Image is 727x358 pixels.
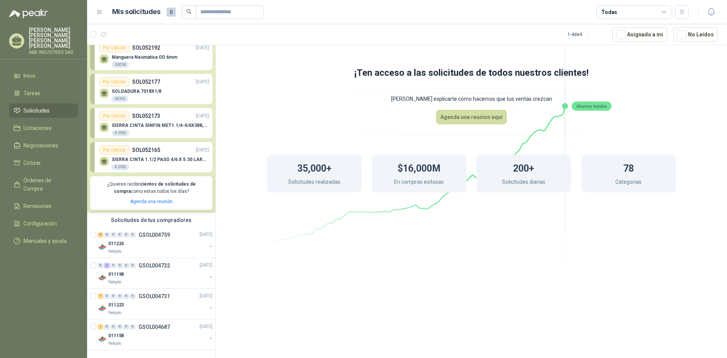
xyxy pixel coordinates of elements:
div: 60 KG [112,96,128,102]
p: [DATE] [196,113,209,120]
div: Por cotizar [100,145,129,155]
div: 0 [111,294,116,299]
p: GSOL004687 [139,324,170,330]
p: 011158 [108,332,124,339]
a: Inicio [9,69,78,83]
p: SIERRA CINTA 1.1/2 PASO 4/6 X 5.30 LARGO [112,157,209,162]
a: Negociaciones [9,138,78,153]
button: No Leídos [673,27,718,42]
a: 0 1 0 0 0 0 GSOL004732[DATE] Company Logo011198Patojito [98,261,214,285]
a: Agenda una reunión [130,199,173,204]
p: Solicitudes diarias [502,178,545,188]
span: Tareas [23,89,40,97]
div: 0 [123,263,129,268]
div: Por cotizar [100,43,129,52]
h1: ¡Ten acceso a las solicitudes de todos nuestros clientes! [237,66,706,80]
a: Órdenes de Compra [9,173,78,196]
p: 011198 [108,271,124,278]
p: 011223 [108,302,124,309]
img: Company Logo [98,273,107,282]
p: SOLDADURA 7018X1/8 [112,89,161,94]
a: 1 0 0 0 0 0 GSOL004687[DATE] Company Logo011158Patojito [98,322,214,347]
div: Ocultar SolicitudesPor cotizarSOL052192[DATE] Manguera Neumatica OD 6mm300 MPor cotizarSOL052177[... [87,27,215,213]
div: 0 [117,263,123,268]
p: SOL052173 [132,112,160,120]
h1: Mis solicitudes [112,6,161,17]
a: Por cotizarSOL052192[DATE] Manguera Neumatica OD 6mm300 M [90,40,212,70]
a: Configuración [9,216,78,231]
p: GSOL004731 [139,294,170,299]
button: Asignado a mi [612,27,667,42]
img: Company Logo [98,242,107,252]
p: SOL052177 [132,78,160,86]
span: Negociaciones [23,141,58,150]
div: 4 UND [112,164,129,170]
div: Solicitudes de tus compradores [87,213,215,227]
a: Por cotizarSOL052177[DATE] SOLDADURA 7018X1/860 KG [90,74,212,104]
p: [DATE] [196,78,209,86]
p: Categorias [615,178,641,188]
span: Inicio [23,72,36,80]
span: Configuración [23,219,57,228]
img: Company Logo [98,335,107,344]
p: A&B INDUSTRIES SAS [29,50,78,55]
div: 5 [98,232,103,238]
p: [DATE] [196,44,209,52]
p: Patojito [108,279,121,285]
a: Por cotizarSOL052173[DATE] SIERRA CINTA SINFIN MET1.1/4-4/6X388,5CM4 UND [90,108,212,138]
b: cientos de solicitudes de compra [114,181,196,194]
div: 0 [111,263,116,268]
a: Licitaciones [9,121,78,135]
span: Licitaciones [23,124,51,132]
div: 1 - 4 de 4 [568,28,606,41]
p: Patojito [108,249,121,255]
button: Agenda una reunion aquí [436,110,507,124]
p: SIERRA CINTA SINFIN MET1.1/4-4/6X388,5CM [112,123,209,128]
a: Cotizar [9,156,78,170]
div: 1 [98,294,103,299]
p: [DATE] [200,292,212,300]
a: 5 0 0 0 0 0 GSOL004759[DATE] Company Logo011224Patojito [98,230,214,255]
p: [DATE] [200,231,212,238]
p: GSOL004759 [139,232,170,238]
div: 0 [123,324,129,330]
p: 011224 [108,240,124,247]
div: 0 [130,324,136,330]
a: Por cotizarSOL052165[DATE] SIERRA CINTA 1.1/2 PASO 4/6 X 5.30 LARGO4 UND [90,142,212,172]
a: Tareas [9,86,78,100]
div: 0 [123,294,129,299]
a: Remisiones [9,199,78,213]
p: SOL052192 [132,44,160,52]
a: Manuales y ayuda [9,234,78,248]
p: Patojito [108,310,121,316]
p: GSOL004732 [139,263,170,268]
p: [DATE] [196,147,209,154]
h1: 200+ [513,159,534,176]
p: SOL052165 [132,146,160,154]
p: Manguera Neumatica OD 6mm [112,55,177,60]
div: 0 [130,232,136,238]
div: 0 [104,232,110,238]
h1: $16,000M [398,159,440,176]
p: [DATE] [200,262,212,269]
div: Por cotizar [100,77,129,86]
h1: 78 [623,159,634,176]
div: 0 [111,232,116,238]
div: 0 [104,294,110,299]
div: 0 [117,232,123,238]
div: 4 UND [112,130,129,136]
div: 1 [104,263,110,268]
div: 0 [117,294,123,299]
p: [PERSON_NAME] [PERSON_NAME] [PERSON_NAME] [PERSON_NAME] [29,27,78,48]
h1: 35,000+ [297,159,332,176]
p: [PERSON_NAME] explicarte cómo hacemos que tus ventas crezcan [237,88,706,110]
div: 0 [130,263,136,268]
p: ¿Quieres recibir como estas todos los días? [95,181,208,195]
div: 300 M [112,62,129,68]
span: Órdenes de Compra [23,176,71,193]
div: 0 [130,294,136,299]
span: 8 [167,8,176,17]
span: Solicitudes [23,106,50,115]
p: En compras exitosas [394,178,444,188]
